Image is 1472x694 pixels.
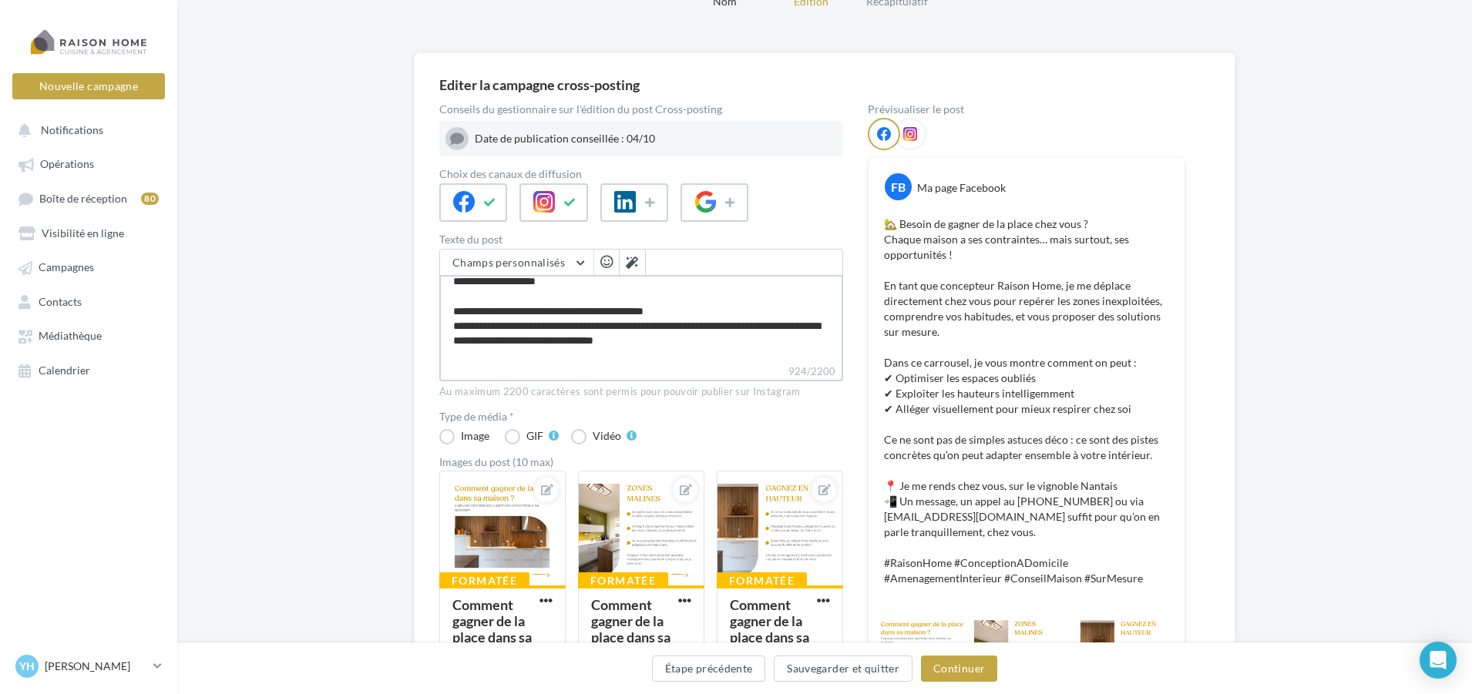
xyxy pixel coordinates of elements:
[9,184,168,213] a: Boîte de réception80
[9,321,168,349] a: Médiathèque
[921,655,997,682] button: Continuer
[885,173,912,200] div: FB
[439,104,843,115] div: Conseils du gestionnaire sur l'édition du post Cross-posting
[717,572,807,589] div: Formatée
[45,659,147,674] p: [PERSON_NAME]
[9,149,168,177] a: Opérations
[652,655,766,682] button: Étape précédente
[141,193,159,205] div: 80
[439,169,843,179] label: Choix des canaux de diffusion
[439,234,843,245] label: Texte du post
[9,253,168,280] a: Campagnes
[42,226,124,240] span: Visibilité en ligne
[9,116,162,143] button: Notifications
[439,457,843,468] div: Images du post (10 max)
[526,431,543,441] div: GIF
[9,287,168,315] a: Contacts
[39,330,102,343] span: Médiathèque
[884,216,1169,586] p: 🏡 Besoin de gagner de la place chez vous ? Chaque maison a ses contraintes… mais surtout, ses opp...
[12,652,165,681] a: YH [PERSON_NAME]
[9,356,168,384] a: Calendrier
[452,256,565,269] span: Champs personnalisés
[19,659,35,674] span: YH
[730,596,809,662] div: Comment gagner de la place dans sa ...
[452,596,532,662] div: Comment gagner de la place dans sa ...
[39,364,90,377] span: Calendrier
[868,104,1185,115] div: Prévisualiser le post
[439,572,529,589] div: Formatée
[461,431,489,441] div: Image
[39,261,94,274] span: Campagnes
[41,123,103,136] span: Notifications
[774,655,912,682] button: Sauvegarder et quitter
[439,364,843,381] label: 924/2200
[593,431,621,441] div: Vidéo
[439,78,640,92] div: Editer la campagne cross-posting
[439,385,843,399] div: Au maximum 2200 caractères sont permis pour pouvoir publier sur Instagram
[917,180,1006,196] div: Ma page Facebook
[591,596,670,662] div: Comment gagner de la place dans sa ...
[39,295,82,308] span: Contacts
[439,411,843,422] label: Type de média *
[1420,642,1457,679] div: Open Intercom Messenger
[12,73,165,99] button: Nouvelle campagne
[578,572,668,589] div: Formatée
[475,131,837,146] div: Date de publication conseillée : 04/10
[39,192,127,205] span: Boîte de réception
[440,250,593,276] button: Champs personnalisés
[9,219,168,246] a: Visibilité en ligne
[40,158,94,171] span: Opérations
